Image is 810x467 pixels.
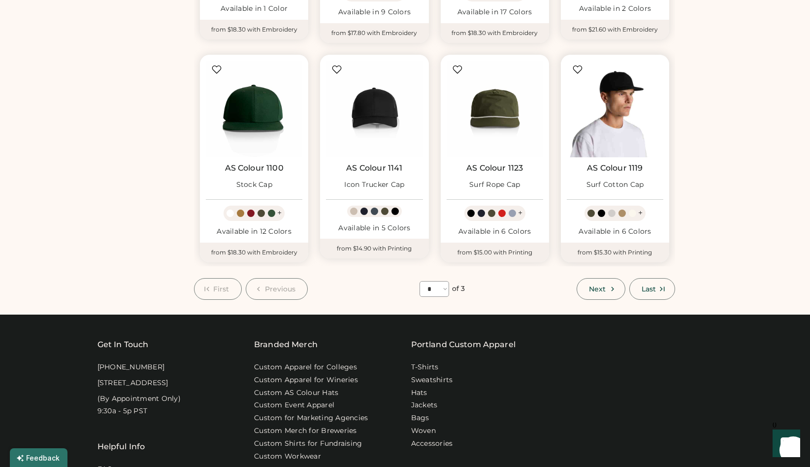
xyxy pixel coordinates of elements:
[254,426,357,436] a: Custom Merch for Breweries
[326,223,422,233] div: Available in 5 Colors
[447,61,543,157] img: AS Colour 1123 Surf Rope Cap
[411,375,453,385] a: Sweatshirts
[200,20,308,39] div: from $18.30 with Embroidery
[254,375,358,385] a: Custom Apparel for Wineries
[587,163,643,173] a: AS Colour 1119
[411,339,516,351] a: Portland Custom Apparel
[97,378,168,388] div: [STREET_ADDRESS]
[466,163,523,173] a: AS Colour 1123
[411,439,453,449] a: Accessories
[320,23,428,43] div: from $17.80 with Embroidery
[97,339,149,351] div: Get In Touch
[411,413,429,423] a: Bags
[567,61,663,157] img: AS Colour 1119 Surf Cotton Cap
[194,278,242,300] button: First
[97,441,145,453] div: Helpful Info
[254,339,318,351] div: Branded Merch
[411,362,439,372] a: T-Shirts
[452,284,465,294] div: of 3
[320,239,428,258] div: from $14.90 with Printing
[567,227,663,237] div: Available in 6 Colors
[246,278,308,300] button: Previous
[97,362,165,372] div: [PHONE_NUMBER]
[225,163,284,173] a: AS Colour 1100
[213,286,229,292] span: First
[254,362,357,372] a: Custom Apparel for Colleges
[236,180,272,190] div: Stock Cap
[254,452,321,462] a: Custom Workwear
[326,61,422,157] img: AS Colour 1141 Icon Trucker Cap
[346,163,402,173] a: AS Colour 1141
[586,180,644,190] div: Surf Cotton Cap
[567,4,663,14] div: Available in 2 Colors
[277,208,282,218] div: +
[441,23,549,43] div: from $18.30 with Embroidery
[561,20,669,39] div: from $21.60 with Embroidery
[629,278,675,300] button: Last
[254,388,338,398] a: Custom AS Colour Hats
[411,388,427,398] a: Hats
[411,400,438,410] a: Jackets
[469,180,520,190] div: Surf Rope Cap
[441,243,549,262] div: from $15.00 with Printing
[97,406,148,416] div: 9:30a - 5p PST
[638,208,643,218] div: +
[589,286,606,292] span: Next
[518,208,522,218] div: +
[265,286,296,292] span: Previous
[254,439,362,449] a: Custom Shirts for Fundraising
[97,394,181,404] div: (By Appointment Only)
[577,278,625,300] button: Next
[254,413,368,423] a: Custom for Marketing Agencies
[326,7,422,17] div: Available in 9 Colors
[200,243,308,262] div: from $18.30 with Embroidery
[344,180,404,190] div: Icon Trucker Cap
[254,400,334,410] a: Custom Event Apparel
[642,286,656,292] span: Last
[561,243,669,262] div: from $15.30 with Printing
[206,61,302,157] img: AS Colour 1100 Stock Cap
[206,227,302,237] div: Available in 12 Colors
[206,4,302,14] div: Available in 1 Color
[763,423,806,465] iframe: Front Chat
[447,227,543,237] div: Available in 6 Colors
[411,426,436,436] a: Woven
[447,7,543,17] div: Available in 17 Colors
